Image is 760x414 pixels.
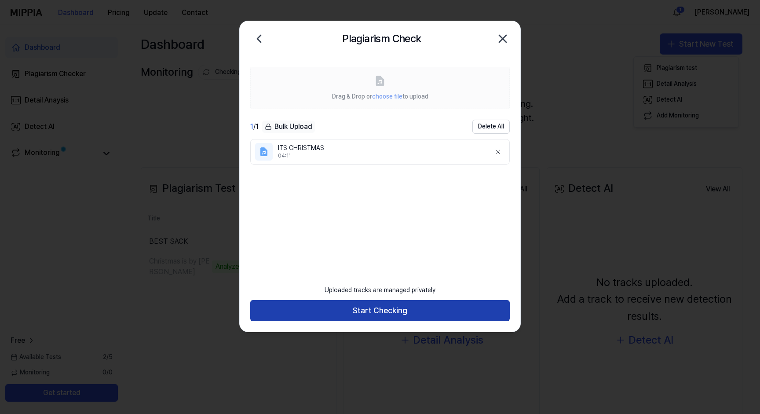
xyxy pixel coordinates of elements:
button: Start Checking [250,300,510,321]
div: / 1 [250,121,259,132]
button: Delete All [472,120,510,134]
div: ITS CHRISTMAS [278,144,484,153]
span: choose file [372,93,402,100]
div: 04:11 [278,152,484,160]
span: 1 [250,122,253,131]
h2: Plagiarism Check [342,30,421,47]
div: Uploaded tracks are managed privately [319,281,441,300]
button: Bulk Upload [262,121,315,133]
span: Drag & Drop or to upload [332,93,428,100]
